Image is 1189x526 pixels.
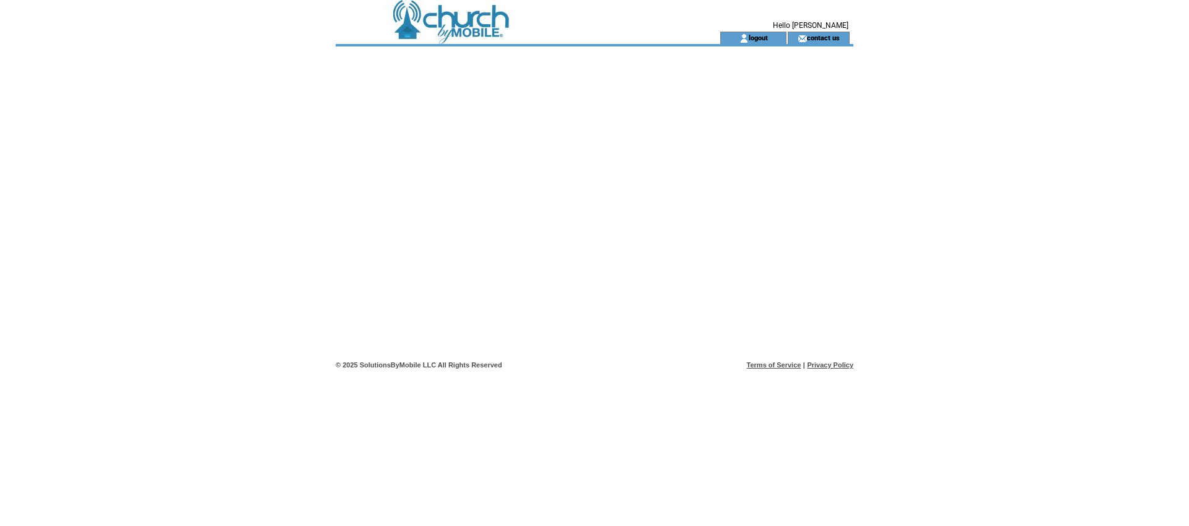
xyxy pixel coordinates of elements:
[773,21,848,30] span: Hello [PERSON_NAME]
[749,33,768,42] a: logout
[747,361,801,369] a: Terms of Service
[807,361,853,369] a: Privacy Policy
[803,361,805,369] span: |
[798,33,807,43] img: contact_us_icon.gif
[739,33,749,43] img: account_icon.gif
[336,361,502,369] span: © 2025 SolutionsByMobile LLC All Rights Reserved
[807,33,840,42] a: contact us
